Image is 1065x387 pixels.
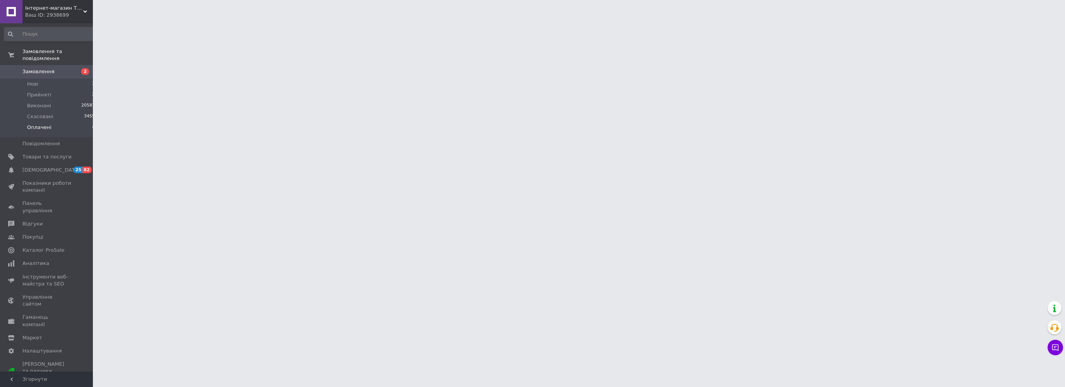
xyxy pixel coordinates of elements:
span: Нові [27,81,38,88]
span: Каталог ProSale [22,247,64,254]
span: Виконані [27,102,51,109]
span: Відгуки [22,220,43,227]
span: 4 [92,124,95,131]
span: Показники роботи компанії [22,180,72,194]
span: Прийняті [27,91,51,98]
span: Замовлення [22,68,55,75]
span: Інструменти веб-майстра та SEO [22,273,72,287]
span: 20581 [81,102,95,109]
span: Замовлення та повідомлення [22,48,93,62]
span: Покупці [22,234,43,241]
span: Аналітика [22,260,49,267]
span: Маркет [22,334,42,341]
span: 2 [81,68,89,75]
button: Чат з покупцем [1048,340,1063,355]
span: Товари та послуги [22,153,72,160]
span: [PERSON_NAME] та рахунки [22,361,72,382]
span: Оплачені [27,124,51,131]
span: Гаманець компанії [22,314,72,328]
span: 3455 [84,113,95,120]
input: Пошук [4,27,96,41]
span: 82 [82,167,91,173]
span: Налаштування [22,347,62,354]
span: 25 [74,167,82,173]
span: 2 [92,81,95,88]
span: Скасовані [27,113,53,120]
span: 2 [92,91,95,98]
span: Інтернет-магазин Технорай [25,5,83,12]
span: Повідомлення [22,140,60,147]
span: [DEMOGRAPHIC_DATA] [22,167,80,174]
span: Управління сайтом [22,294,72,308]
div: Ваш ID: 2938699 [25,12,93,19]
span: Панель управління [22,200,72,214]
